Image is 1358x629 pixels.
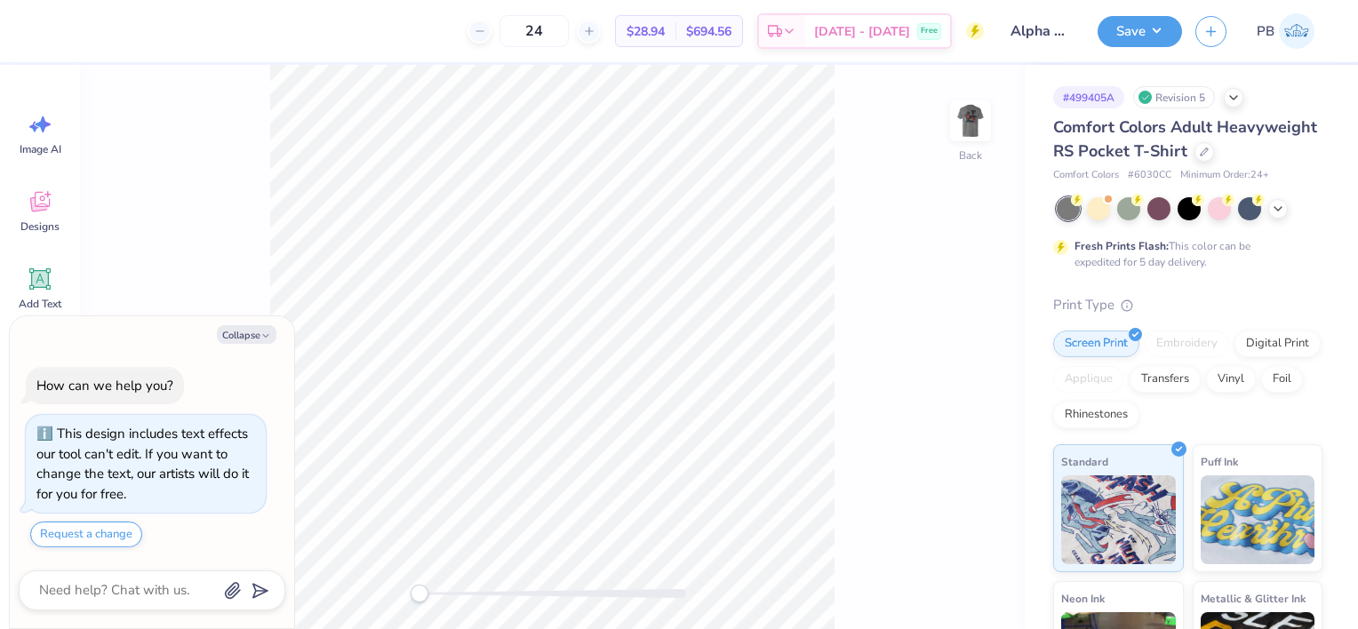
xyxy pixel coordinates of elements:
img: Peter Bazzini [1279,13,1314,49]
div: Screen Print [1053,330,1139,357]
div: Applique [1053,366,1124,393]
strong: Fresh Prints Flash: [1074,239,1169,253]
div: This design includes text effects our tool can't edit. If you want to change the text, our artist... [36,425,249,503]
button: Request a change [30,522,142,547]
span: Puff Ink [1201,452,1238,471]
div: # 499405A [1053,86,1124,108]
span: [DATE] - [DATE] [814,22,910,41]
span: Standard [1061,452,1108,471]
div: Embroidery [1145,330,1229,357]
span: Add Text [19,297,61,311]
span: # 6030CC [1128,168,1171,183]
div: Vinyl [1206,366,1256,393]
span: Image AI [20,142,61,156]
img: Back [953,103,988,139]
span: Metallic & Glitter Ink [1201,589,1306,608]
button: Collapse [217,325,276,344]
img: Standard [1061,475,1176,564]
div: Back [959,147,982,163]
span: Free [921,25,938,37]
div: How can we help you? [36,377,173,394]
div: Print Type [1053,295,1322,315]
span: Designs [20,219,60,234]
input: – – [499,15,569,47]
div: Revision 5 [1133,86,1215,108]
button: Save [1098,16,1182,47]
div: Foil [1261,366,1303,393]
span: $28.94 [627,22,665,41]
div: This color can be expedited for 5 day delivery. [1074,238,1293,270]
span: $694.56 [686,22,731,41]
div: Transfers [1130,366,1201,393]
span: Comfort Colors [1053,168,1119,183]
div: Digital Print [1234,330,1321,357]
span: Comfort Colors Adult Heavyweight RS Pocket T-Shirt [1053,116,1317,162]
div: Rhinestones [1053,402,1139,428]
span: Neon Ink [1061,589,1105,608]
img: Puff Ink [1201,475,1315,564]
input: Untitled Design [997,13,1084,49]
span: Minimum Order: 24 + [1180,168,1269,183]
a: PB [1249,13,1322,49]
span: PB [1257,21,1274,42]
div: Accessibility label [411,585,428,602]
